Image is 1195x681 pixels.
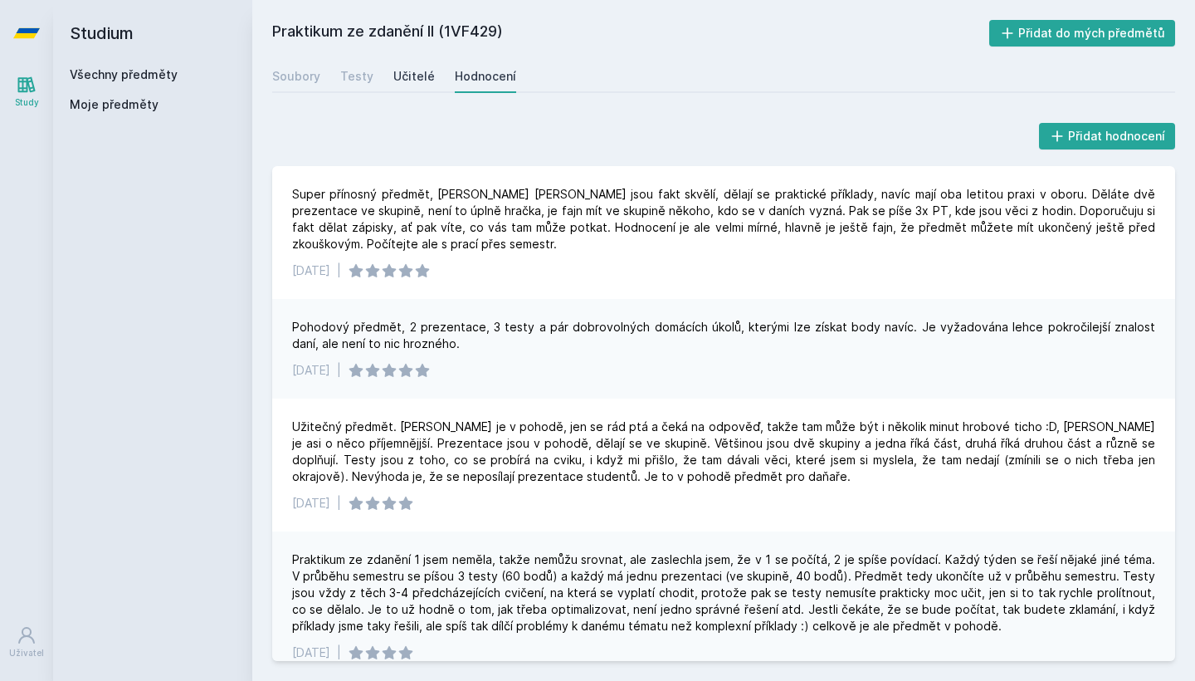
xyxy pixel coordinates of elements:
[3,617,50,668] a: Uživatel
[272,20,989,47] h2: Praktikum ze zdanění II (1VF429)
[292,644,330,661] div: [DATE]
[272,68,320,85] div: Soubory
[70,67,178,81] a: Všechny předměty
[292,551,1155,634] div: Praktikum ze zdanění 1 jsem neměla, takže nemůžu srovnat, ale zaslechla jsem, že v 1 se počítá, 2...
[15,96,39,109] div: Study
[393,68,435,85] div: Učitelé
[337,362,341,379] div: |
[292,186,1155,252] div: Super přínosný předmět, [PERSON_NAME] [PERSON_NAME] jsou fakt skvělí, dělají se praktické příklad...
[340,68,373,85] div: Testy
[337,495,341,512] div: |
[393,60,435,93] a: Učitelé
[70,96,159,113] span: Moje předměty
[1039,123,1176,149] button: Přidat hodnocení
[340,60,373,93] a: Testy
[3,66,50,117] a: Study
[455,60,516,93] a: Hodnocení
[292,262,330,279] div: [DATE]
[272,60,320,93] a: Soubory
[9,647,44,659] div: Uživatel
[292,419,1155,485] div: Užitečný předmět. [PERSON_NAME] je v pohodě, jen se rád ptá a čeká na odpověď, takže tam může být...
[292,362,330,379] div: [DATE]
[292,319,1155,352] div: Pohodový předmět, 2 prezentace, 3 testy a pár dobrovolných domácích úkolů, kterými lze získat bod...
[337,644,341,661] div: |
[989,20,1176,47] button: Přidat do mých předmětů
[292,495,330,512] div: [DATE]
[455,68,516,85] div: Hodnocení
[337,262,341,279] div: |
